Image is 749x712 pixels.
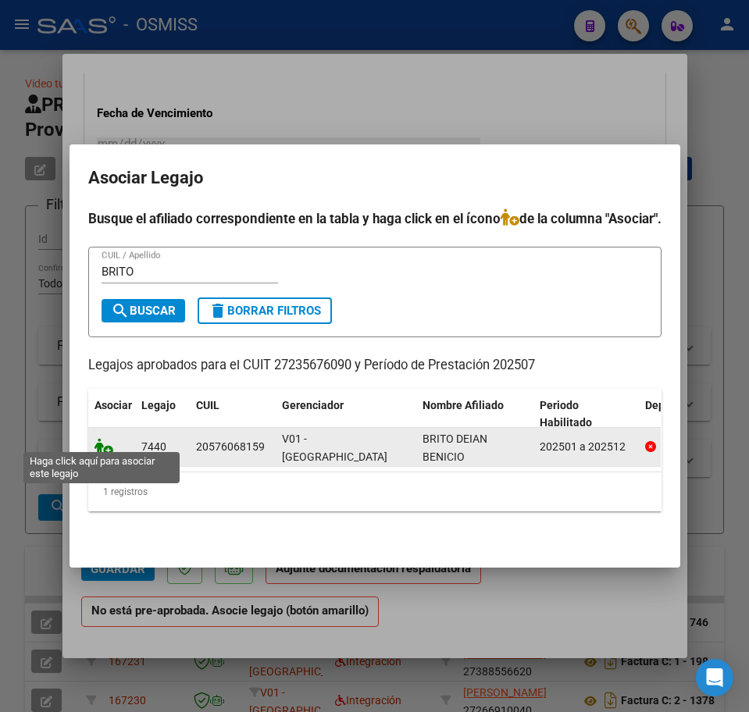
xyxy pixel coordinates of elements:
datatable-header-cell: Asociar [88,389,135,440]
h2: Asociar Legajo [88,163,662,193]
span: Periodo Habilitado [540,399,592,429]
mat-icon: delete [209,301,227,320]
span: BRITO DEIAN BENICIO [423,433,487,463]
div: 1 registros [88,472,662,511]
mat-icon: search [111,301,130,320]
div: 20576068159 [196,438,265,456]
span: CUIL [196,399,219,411]
datatable-header-cell: Periodo Habilitado [533,389,639,440]
datatable-header-cell: Legajo [135,389,190,440]
h4: Busque el afiliado correspondiente en la tabla y haga click en el ícono de la columna "Asociar". [88,208,662,229]
span: Buscar [111,304,176,318]
p: Legajos aprobados para el CUIT 27235676090 y Período de Prestación 202507 [88,356,662,376]
span: Borrar Filtros [209,304,321,318]
datatable-header-cell: Nombre Afiliado [416,389,533,440]
span: Asociar [95,399,132,411]
span: Nombre Afiliado [423,399,504,411]
span: 7440 [141,440,166,453]
span: V01 - [GEOGRAPHIC_DATA] [282,433,387,463]
datatable-header-cell: CUIL [190,389,276,440]
div: Open Intercom Messenger [696,659,733,696]
button: Borrar Filtros [198,297,332,324]
div: 202501 a 202512 [540,438,633,456]
datatable-header-cell: Gerenciador [276,389,416,440]
button: Buscar [102,299,185,322]
span: Gerenciador [282,399,344,411]
span: Legajo [141,399,176,411]
span: Dependencia [645,399,711,411]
